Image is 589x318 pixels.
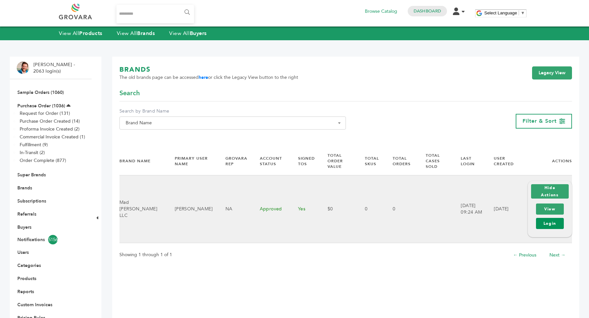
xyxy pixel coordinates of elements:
[453,175,486,243] td: [DATE] 09:24 AM
[119,89,140,98] span: Search
[290,147,319,175] th: Signed TOS
[357,175,385,243] td: 0
[20,118,80,124] a: Purchase Order Created (14)
[119,251,172,259] p: Showing 1 through 1 of 1
[484,10,525,15] a: Select Language​
[319,147,357,175] th: Total Order Value
[17,185,32,191] a: Brands
[217,147,252,175] th: Grovara Rep
[17,275,36,282] a: Products
[119,175,167,243] td: Mad [PERSON_NAME] LLC
[523,117,557,125] span: Filter & Sort
[119,74,298,81] span: The old brands page can be accessed or click the Legacy View button to the right
[520,147,572,175] th: Actions
[20,134,85,140] a: Commercial Invoice Created (1)
[384,175,418,243] td: 0
[549,252,565,258] a: Next →
[453,147,486,175] th: Last Login
[17,211,36,217] a: Referrals
[418,147,453,175] th: Total Cases Sold
[119,108,346,115] label: Search by Brand Name
[319,175,357,243] td: $0
[365,8,397,15] a: Browse Catalog
[384,147,418,175] th: Total Orders
[513,252,536,258] a: ← Previous
[33,62,77,74] li: [PERSON_NAME] - 2063 login(s)
[532,66,572,79] a: Legacy View
[357,147,385,175] th: Total SKUs
[536,203,564,215] a: View
[17,249,29,256] a: Users
[252,147,290,175] th: Account Status
[167,175,217,243] td: [PERSON_NAME]
[119,65,298,74] h1: BRANDS
[414,8,441,14] a: Dashboard
[20,150,45,156] a: In-Transit (2)
[20,110,70,116] a: Request for Order (131)
[48,235,58,244] span: 5156
[17,172,46,178] a: Super Brands
[20,157,66,164] a: Order Complete (877)
[486,147,520,175] th: User Created
[119,147,167,175] th: Brand Name
[20,126,80,132] a: Proforma Invoice Created (2)
[59,30,102,37] a: View AllProducts
[17,103,65,109] a: Purchase Order (1036)
[252,175,290,243] td: Approved
[531,184,569,199] button: Hide Actions
[17,262,41,269] a: Categories
[290,175,319,243] td: Yes
[536,218,564,229] a: Login
[486,175,520,243] td: [DATE]
[17,235,84,244] a: Notifications5156
[17,198,46,204] a: Subscriptions
[484,10,517,15] span: Select Language
[199,74,208,80] a: here
[116,5,194,23] input: Search...
[17,289,34,295] a: Reports
[137,30,155,37] strong: Brands
[119,116,346,130] span: Brand Name
[17,224,31,230] a: Buyers
[117,30,155,37] a: View AllBrands
[17,89,64,96] a: Sample Orders (1060)
[17,302,52,308] a: Custom Invoices
[20,142,48,148] a: Fulfillment (9)
[123,118,342,128] span: Brand Name
[217,175,252,243] td: NA
[79,30,102,37] strong: Products
[190,30,207,37] strong: Buyers
[167,147,217,175] th: Primary User Name
[521,10,525,15] span: ▼
[169,30,207,37] a: View AllBuyers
